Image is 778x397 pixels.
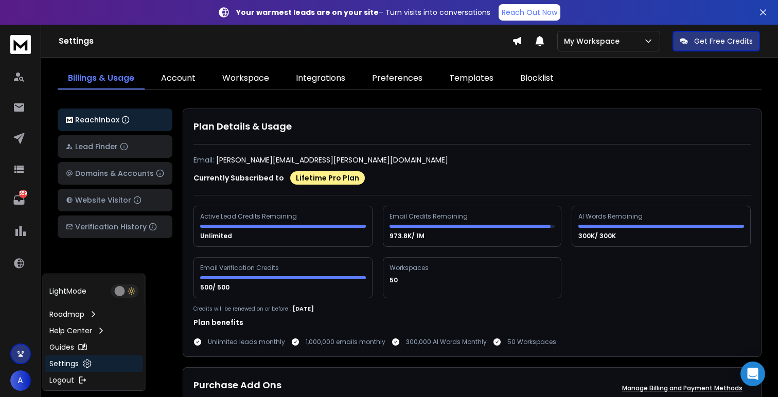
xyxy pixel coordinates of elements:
[193,305,291,313] p: Credits will be renewed on or before :
[200,264,280,272] div: Email Verification Credits
[578,212,644,221] div: AI Words Remaining
[151,68,206,89] a: Account
[59,35,512,47] h1: Settings
[406,338,487,346] p: 300,000 AI Words Monthly
[306,338,385,346] p: 1,000,000 emails monthly
[510,68,564,89] a: Blocklist
[49,358,79,369] p: Settings
[45,306,143,322] a: Roadmap
[10,35,31,54] img: logo
[58,189,172,211] button: Website Visitor
[362,68,433,89] a: Preferences
[49,286,86,296] p: Light Mode
[390,232,426,240] p: 973.8K/ 1M
[564,36,624,46] p: My Workspace
[66,117,73,123] img: logo
[10,370,31,391] button: A
[208,338,285,346] p: Unlimited leads monthly
[694,36,753,46] p: Get Free Credits
[499,4,560,21] a: Reach Out Now
[293,304,314,313] p: [DATE]
[200,212,298,221] div: Active Lead Credits Remaining
[19,190,27,198] p: 559
[622,384,742,392] p: Manage Billing and Payment Methods
[45,339,143,355] a: Guides
[502,7,557,17] p: Reach Out Now
[45,322,143,339] a: Help Center
[286,68,356,89] a: Integrations
[49,342,74,352] p: Guides
[193,317,751,328] h1: Plan benefits
[390,264,430,272] div: Workspaces
[673,31,760,51] button: Get Free Credits
[49,375,74,385] p: Logout
[212,68,279,89] a: Workspace
[200,283,231,292] p: 500/ 500
[58,68,145,89] a: Billings & Usage
[193,155,214,165] p: Email:
[49,309,84,319] p: Roadmap
[236,7,490,17] p: – Turn visits into conversations
[290,171,365,185] div: Lifetime Pro Plan
[49,326,92,336] p: Help Center
[390,212,469,221] div: Email Credits Remaining
[578,232,617,240] p: 300K/ 300K
[200,232,234,240] p: Unlimited
[507,338,556,346] p: 50 Workspaces
[216,155,448,165] p: [PERSON_NAME][EMAIL_ADDRESS][PERSON_NAME][DOMAIN_NAME]
[58,162,172,185] button: Domains & Accounts
[236,7,379,17] strong: Your warmest leads are on your site
[740,362,765,386] div: Open Intercom Messenger
[193,119,751,134] h1: Plan Details & Usage
[9,190,29,210] a: 559
[58,135,172,158] button: Lead Finder
[58,109,172,131] button: ReachInbox
[390,276,399,284] p: 50
[45,355,143,372] a: Settings
[439,68,504,89] a: Templates
[193,173,284,183] p: Currently Subscribed to
[58,215,172,238] button: Verification History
